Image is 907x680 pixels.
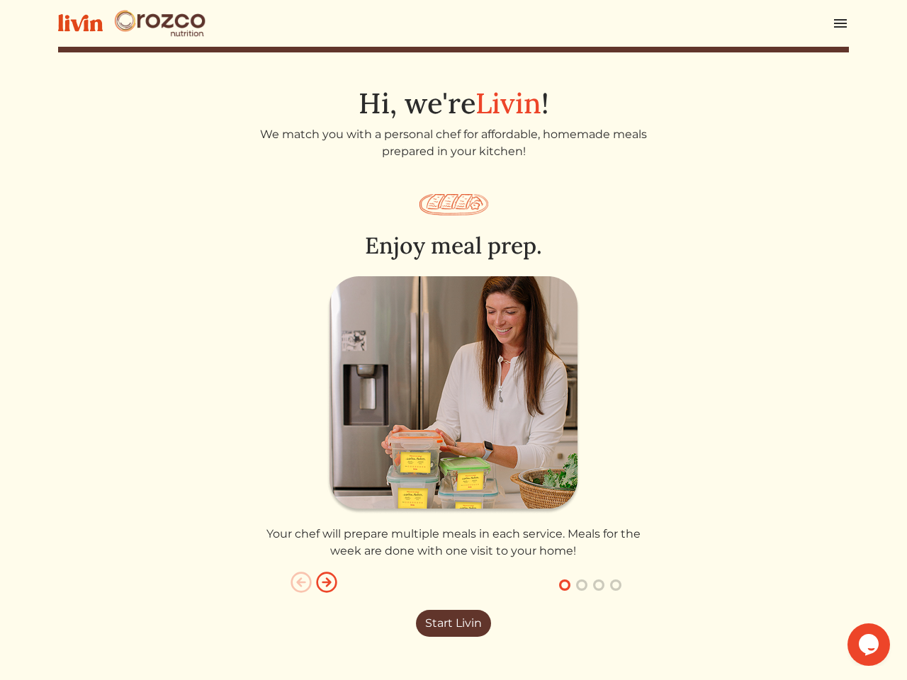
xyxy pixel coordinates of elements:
img: livin-logo-a0d97d1a881af30f6274990eb6222085a2533c92bbd1e4f22c21b4f0d0e3210c.svg [58,14,103,32]
img: menu_hamburger-cb6d353cf0ecd9f46ceae1c99ecbeb4a00e71ca567a856bd81f57e9d8c17bb26.svg [832,15,849,32]
h1: Hi, we're ! [58,86,849,120]
img: arrow_left_circle-e85112c684eda759d60b36925cadc85fc21d73bdafaa37c14bdfe87aa8b63651.svg [290,571,312,594]
p: Your chef will prepare multiple meals in each service. Meals for the week are done with one visit... [256,526,651,560]
p: We match you with a personal chef for affordable, homemade meals prepared in your kitchen! [256,126,651,160]
img: Orozco Nutrition [114,9,206,38]
img: arrow_right_circle-0c737bc566e65d76d80682a015965e9d48686a7e0252d16461ad7fdad8d1263b.svg [315,571,338,594]
img: enjoy_meal_prep-36db4eeefb09911d9b3119a13cdedac3264931b53eb4974d467b597d59b39c6d.png [327,276,580,514]
a: Start Livin [416,610,491,637]
iframe: chat widget [847,623,893,666]
h2: Enjoy meal prep. [256,232,651,259]
span: Livin [475,85,541,121]
img: salmon_plate-7b7466995c04d3751ae4af77f50094417e75221c2a488d61e9b9888cdcba9572.svg [419,194,488,215]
